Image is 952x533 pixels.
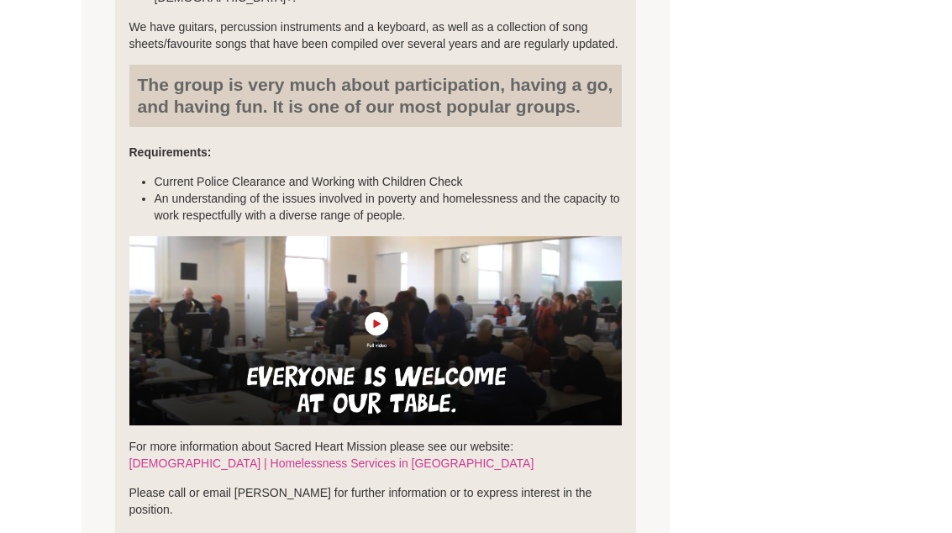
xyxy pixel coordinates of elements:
[138,76,613,117] strong: The group is very much about participation, having a go, and having fun. It is one of our most po...
[129,485,622,519] p: Please call or email [PERSON_NAME] for further information or to express interest in the position.
[129,457,534,471] a: [DEMOGRAPHIC_DATA] | Homelessness Services in [GEOGRAPHIC_DATA]
[155,174,639,191] li: Current Police Clearance and Working with Children Check
[155,191,639,224] li: An understanding of the issues involved in poverty and homelessness and the capacity to work resp...
[129,19,622,53] p: We have guitars, percussion instruments and a keyboard, as well as a collection of song sheets/fa...
[129,439,622,472] p: For more information about Sacred Heart Mission please see our website:
[129,146,212,160] strong: Requirements:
